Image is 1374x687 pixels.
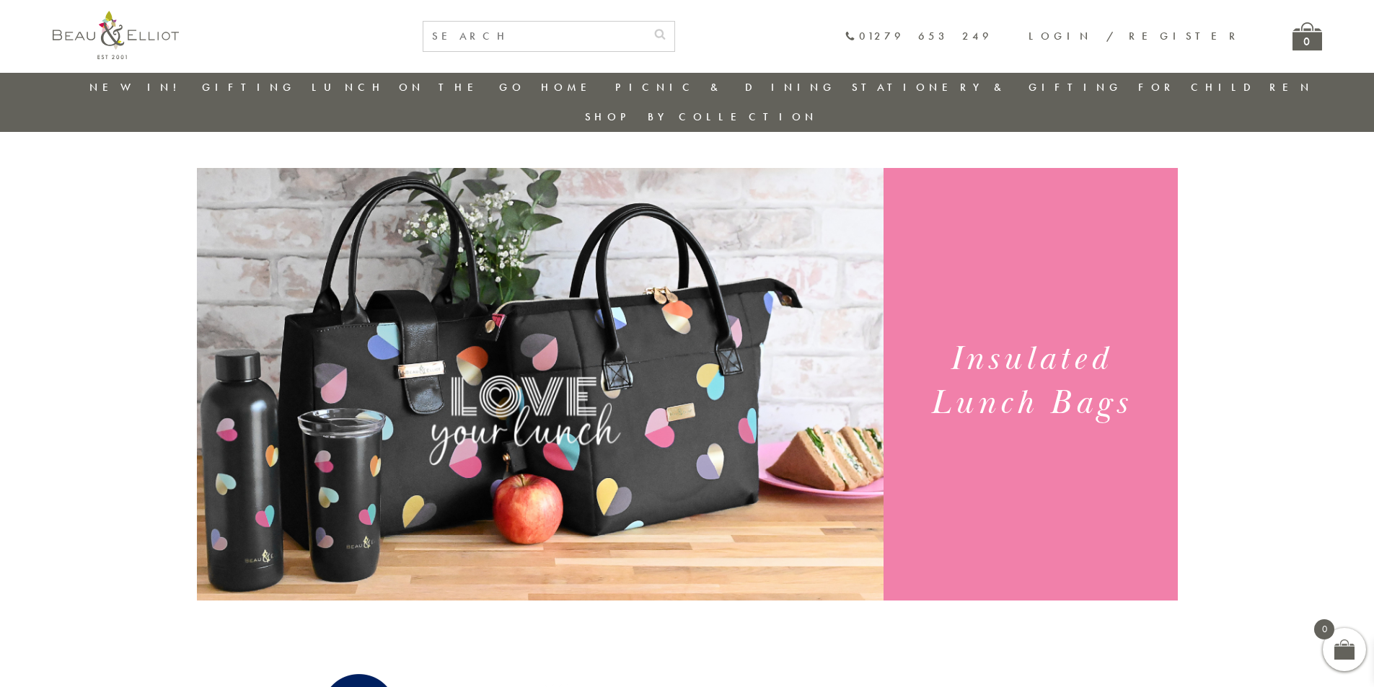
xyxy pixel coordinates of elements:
a: Home [541,80,599,94]
a: Stationery & Gifting [852,80,1122,94]
a: 01279 653 249 [845,30,992,43]
a: Login / Register [1029,29,1242,43]
a: Picnic & Dining [615,80,836,94]
a: For Children [1138,80,1313,94]
span: 0 [1314,619,1334,639]
a: Gifting [202,80,296,94]
a: 0 [1292,22,1322,50]
a: Lunch On The Go [312,80,525,94]
a: New in! [89,80,186,94]
img: Emily Heart Set [197,168,884,600]
a: Shop by collection [585,110,818,124]
img: logo [53,11,179,59]
input: SEARCH [423,22,646,51]
h1: Insulated Lunch Bags [901,337,1160,425]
